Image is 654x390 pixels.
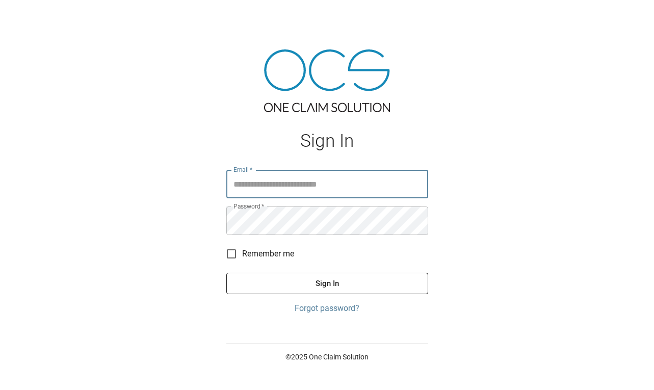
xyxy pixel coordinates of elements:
p: © 2025 One Claim Solution [226,352,428,362]
span: Remember me [242,248,294,260]
h1: Sign In [226,131,428,151]
label: Password [233,202,264,211]
img: ocs-logo-tra.png [264,49,390,112]
a: Forgot password? [226,302,428,315]
button: Sign In [226,273,428,294]
img: ocs-logo-white-transparent.png [12,6,53,27]
label: Email [233,165,253,174]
